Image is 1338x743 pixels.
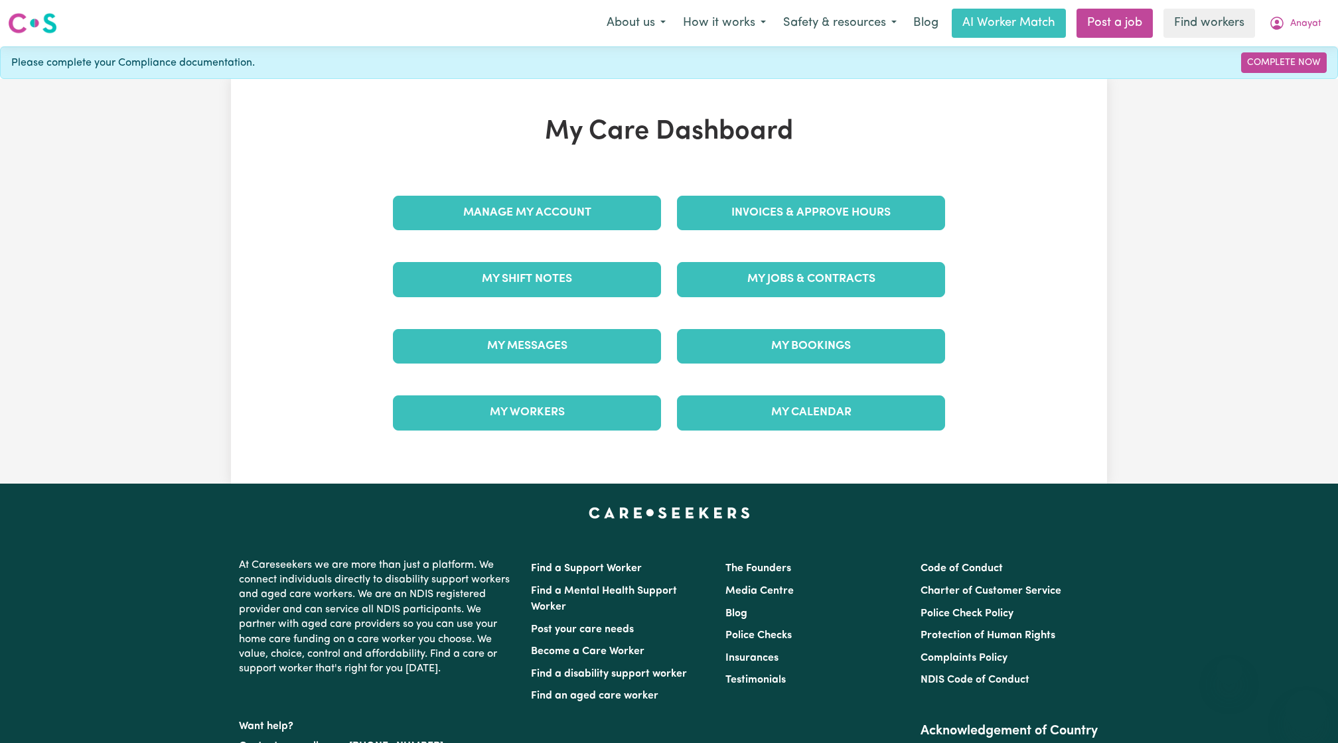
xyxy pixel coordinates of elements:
a: Police Check Policy [921,608,1013,619]
a: Find an aged care worker [531,691,658,701]
a: The Founders [725,563,791,574]
a: Insurances [725,653,779,663]
img: Careseekers logo [8,11,57,35]
span: Please complete your Compliance documentation. [11,55,255,71]
a: My Workers [393,395,661,430]
a: Blog [725,608,747,619]
a: My Messages [393,329,661,364]
a: Police Checks [725,630,792,641]
h1: My Care Dashboard [385,116,953,148]
iframe: Button to launch messaging window [1285,690,1327,732]
a: Complete Now [1241,52,1327,73]
a: Manage My Account [393,196,661,230]
a: Charter of Customer Service [921,586,1061,596]
a: Find a disability support worker [531,669,687,679]
button: How it works [674,9,775,37]
a: My Calendar [677,395,945,430]
a: Post your care needs [531,624,634,635]
a: Become a Care Worker [531,646,644,657]
span: Anayat [1290,17,1321,31]
p: Want help? [239,714,515,734]
a: AI Worker Match [952,9,1066,38]
p: At Careseekers we are more than just a platform. We connect individuals directly to disability su... [239,553,515,682]
a: Careseekers home page [589,507,750,518]
a: Find a Support Worker [531,563,642,574]
a: Find workers [1163,9,1255,38]
a: NDIS Code of Conduct [921,675,1029,685]
a: My Jobs & Contracts [677,262,945,297]
iframe: Close message [1216,658,1242,685]
a: Blog [905,9,946,38]
a: My Shift Notes [393,262,661,297]
a: Testimonials [725,675,786,685]
a: Complaints Policy [921,653,1007,663]
a: My Bookings [677,329,945,364]
a: Invoices & Approve Hours [677,196,945,230]
a: Find a Mental Health Support Worker [531,586,677,612]
a: Media Centre [725,586,794,596]
button: Safety & resources [775,9,905,37]
a: Post a job [1077,9,1153,38]
a: Code of Conduct [921,563,1003,574]
button: My Account [1260,9,1330,37]
button: About us [598,9,674,37]
a: Protection of Human Rights [921,630,1055,641]
a: Careseekers logo [8,8,57,38]
h2: Acknowledgement of Country [921,723,1099,739]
